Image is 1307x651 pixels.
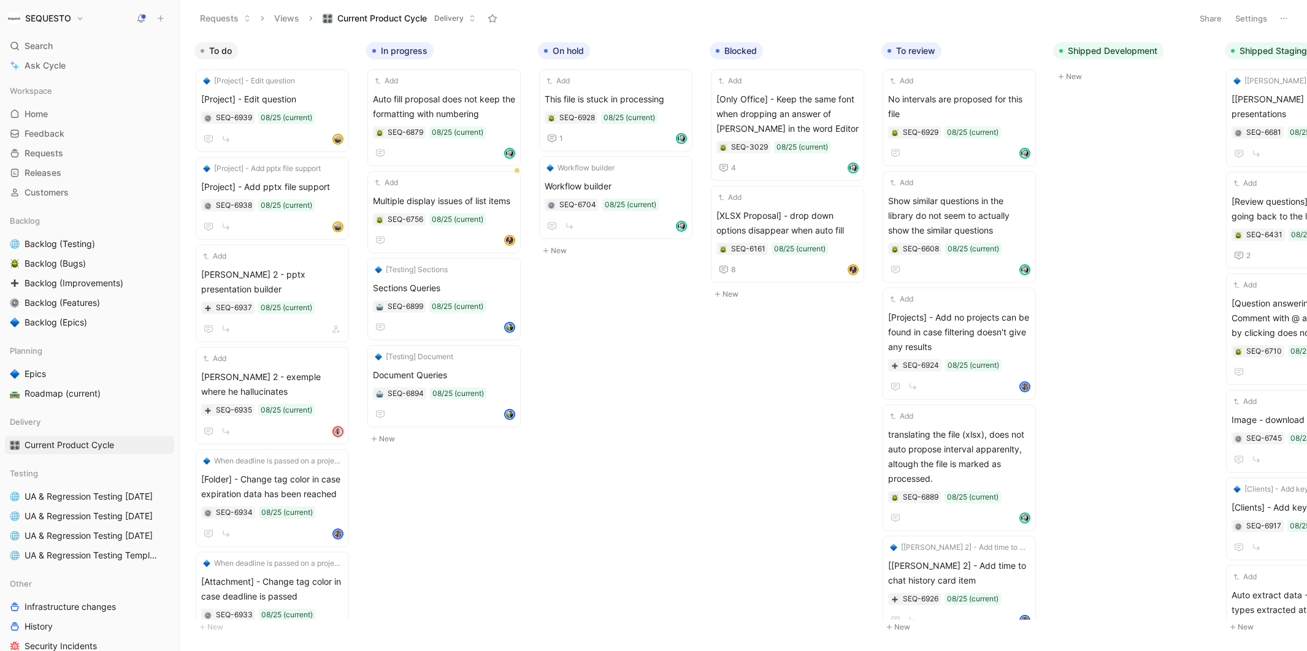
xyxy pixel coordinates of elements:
span: Current Product Cycle [337,12,427,25]
a: Releases [5,164,174,182]
span: This file is stuck in processing [545,92,687,107]
a: AddAuto fill proposal does not keep the formatting with numbering08/25 (current)avatar [367,69,521,166]
img: 🪲 [1235,348,1242,356]
img: ⚙️ [1235,435,1242,443]
img: 🪲 [1235,232,1242,239]
div: SEQ-6939 [216,112,252,124]
button: Add [716,75,743,87]
img: avatar [677,134,686,143]
div: Testing [5,464,174,482]
div: SEQ-6938 [216,199,252,211]
span: [PERSON_NAME] 2 - exemple where he hallucinates [201,370,343,399]
div: SEQ-6745 [1246,432,1282,444]
span: Sections Queries [373,281,515,295]
button: 🤖 [375,302,384,311]
span: Search [25,39,53,53]
a: AddNo intervals are proposed for this file08/25 (current)avatar [883,69,1036,166]
button: Add [888,410,915,422]
div: SEQ-6928 [559,112,595,124]
div: Backlog [5,211,174,230]
div: 08/25 (current) [776,141,828,153]
div: Backlog🌐Backlog (Testing)🪲Backlog (Bugs)➕Backlog (Improvements)⚙️Backlog (Features)🔷Backlog (Epics) [5,211,174,332]
div: SEQ-6879 [388,126,423,139]
div: 08/25 (current) [947,126,998,139]
img: avatar [334,223,342,231]
img: 🔷 [203,77,210,85]
button: ➕ [891,361,899,370]
div: SEQ-6894 [388,387,424,400]
div: 🪲 [891,245,899,253]
a: Add[XLSX Proposal] - drop down options disappear when auto fill08/25 (current)8avatar [711,186,864,283]
div: SEQ-6924 [903,359,939,371]
button: ⚙️ [1234,128,1243,137]
button: ⚙️ [1234,434,1243,443]
span: Backlog (Bugs) [25,257,86,270]
span: Workspace [10,85,52,97]
span: On hold [553,45,584,57]
span: Planning [10,345,42,357]
button: Shipped Development [1053,42,1163,59]
div: 08/25 (current) [261,199,312,211]
span: [Testing] Document [386,351,453,363]
button: Views [269,9,305,28]
a: Ask Cycle [5,56,174,75]
div: 08/25 (current) [774,243,826,255]
div: Workspace [5,82,174,100]
button: ➕ [7,276,22,291]
button: Add [888,293,915,305]
img: SEQUESTO [8,12,20,25]
button: New [538,243,700,258]
button: Blocked [710,42,763,59]
button: On hold [538,42,590,59]
button: Add [888,177,915,189]
span: In progress [381,45,427,57]
button: ⚙️ [204,508,212,517]
img: 🪲 [376,129,383,137]
button: Add [1232,395,1259,408]
button: 4 [716,161,738,175]
span: Multiple display issues of list items [373,194,515,208]
button: 🪲 [1234,230,1243,239]
span: Backlog [10,215,40,227]
div: SEQ-6704 [559,199,596,211]
div: 🪲 [1234,347,1243,356]
button: New [1053,69,1215,84]
div: SEQ-6431 [1246,229,1282,241]
button: Add [1232,177,1259,189]
span: Backlog (Testing) [25,238,95,250]
img: ➕ [10,278,20,288]
span: [Project] - Edit question [214,75,295,87]
div: 🪲 [719,143,727,151]
img: 🪲 [548,115,555,122]
div: 🪲 [891,128,899,137]
button: ⚙️ [547,200,556,209]
span: Ask Cycle [25,58,66,73]
div: SEQ-6161 [731,243,765,255]
span: Workflow builder [545,179,687,194]
span: [Testing] Sections [386,264,448,276]
span: Releases [25,167,61,179]
button: ⚙️ [7,295,22,310]
button: To review [881,42,941,59]
a: 🔷[Project] - Add pptx file support[Project] - Add pptx file support08/25 (current)avatar [196,157,349,240]
div: Delivery [5,413,174,431]
div: 🤖 [375,389,384,398]
img: 🔷 [203,457,210,465]
button: 🎛️Current Product CycleDelivery [317,9,481,28]
div: 08/25 (current) [432,126,483,139]
a: 🌐Backlog (Testing) [5,235,174,253]
span: Requests [25,147,63,159]
span: [Project] - Add pptx file support [214,162,321,175]
button: 🛣️ [7,386,22,401]
img: avatar [334,427,342,436]
div: SEQ-6929 [903,126,938,139]
div: 08/25 (current) [261,404,312,416]
a: 🛣️Roadmap (current) [5,384,174,403]
img: 🔷 [203,165,210,172]
div: SEQ-6756 [388,213,423,226]
span: 1 [559,135,563,142]
img: 🪲 [891,129,899,137]
span: [XLSX Proposal] - drop down options disappear when auto fill [716,208,859,238]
